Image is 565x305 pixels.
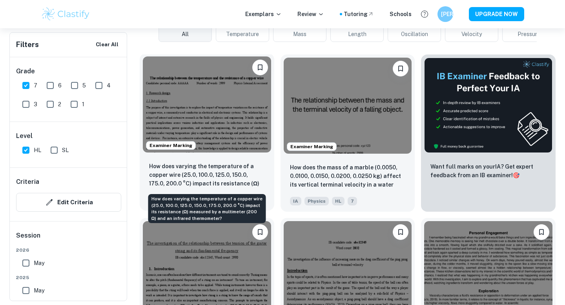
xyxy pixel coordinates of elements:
[245,10,282,18] p: Exemplars
[94,39,120,51] button: Clear All
[16,193,121,212] button: Edit Criteria
[437,6,453,22] button: [PERSON_NAME]
[62,146,69,154] span: SL
[393,61,408,76] button: Bookmark
[461,30,482,38] span: Velocity
[16,231,121,247] h6: Session
[148,194,266,223] div: How does varying the temperature of a copper wire (25.0, 100.0, 125.0, 150.0, 175.0, 200.0 °C) im...
[293,30,306,38] span: Mass
[252,60,268,75] button: Bookmark
[82,100,84,109] span: 1
[513,172,519,178] span: 🎯
[287,143,336,150] span: Examiner Marking
[534,224,549,240] button: Bookmark
[418,7,431,21] button: Help and Feedback
[16,67,121,76] h6: Grade
[469,7,524,21] button: UPGRADE NOW
[518,30,540,38] span: Pressure
[281,54,415,212] a: Examiner MarkingBookmarkHow does the mass of a marble (0.0050, 0.0100, 0.0150, 0.0200, 0.0250 kg)...
[401,30,428,38] span: Oscillation
[393,224,408,240] button: Bookmark
[107,81,111,90] span: 4
[297,10,324,18] p: Review
[58,100,61,109] span: 2
[348,30,366,38] span: Length
[140,54,274,212] a: Examiner MarkingBookmarkHow does varying the temperature of a copper wire (25.0, 100.0, 125.0, 15...
[290,197,301,205] span: IA
[149,162,265,189] p: How does varying the temperature of a copper wire (25.0, 100.0, 125.0, 150.0, 175.0, 200.0 °C) im...
[16,39,39,50] h6: Filters
[34,146,41,154] span: HL
[34,259,44,267] span: May
[41,6,91,22] img: Clastify logo
[143,56,271,152] img: Physics IA example thumbnail: How does varying the temperature of a co
[252,224,268,240] button: Bookmark
[284,58,412,154] img: Physics IA example thumbnail: How does the mass of a marble (0.0050, 0
[58,81,62,90] span: 6
[390,10,412,18] a: Schools
[424,58,552,153] img: Thumbnail
[34,286,44,295] span: May
[226,30,259,38] span: Temperature
[441,10,450,18] h6: [PERSON_NAME]
[348,197,357,205] span: 7
[421,54,556,212] a: ThumbnailWant full marks on yourIA? Get expert feedback from an IB examiner!
[332,197,344,205] span: HL
[344,10,374,18] a: Tutoring
[34,100,37,109] span: 3
[34,81,37,90] span: 7
[16,131,121,141] h6: Level
[182,30,189,38] span: All
[82,81,86,90] span: 5
[290,163,406,190] p: How does the mass of a marble (0.0050, 0.0100, 0.0150, 0.0200, 0.0250 kg) affect its vertical ter...
[304,197,329,205] span: Physics
[16,247,121,254] span: 2026
[430,162,546,180] p: Want full marks on your IA ? Get expert feedback from an IB examiner!
[16,274,121,281] span: 2025
[146,142,195,149] span: Examiner Marking
[16,177,39,187] h6: Criteria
